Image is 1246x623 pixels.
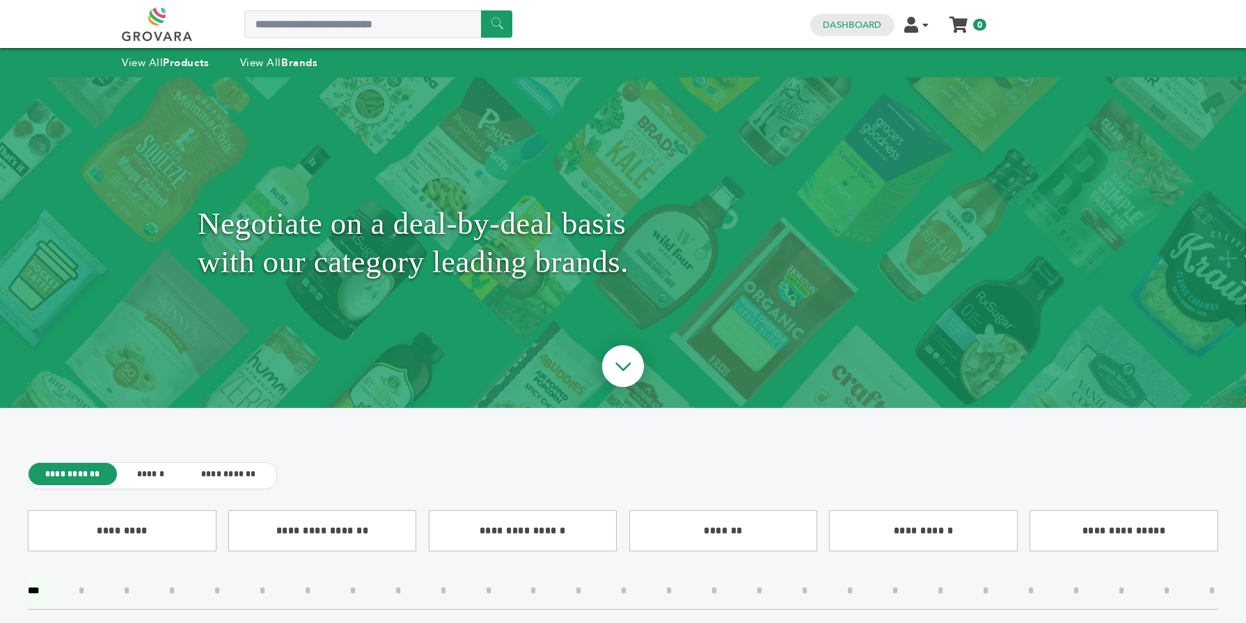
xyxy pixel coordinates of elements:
img: ourBrandsHeroArrow.png [586,331,660,405]
strong: Products [163,56,209,70]
a: Dashboard [823,19,881,31]
span: 0 [973,19,986,31]
a: My Cart [951,13,967,27]
strong: Brands [281,56,317,70]
a: View AllBrands [240,56,318,70]
a: View AllProducts [122,56,210,70]
h1: Negotiate on a deal-by-deal basis with our category leading brands. [198,112,1048,373]
input: Search a product or brand... [244,10,512,38]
